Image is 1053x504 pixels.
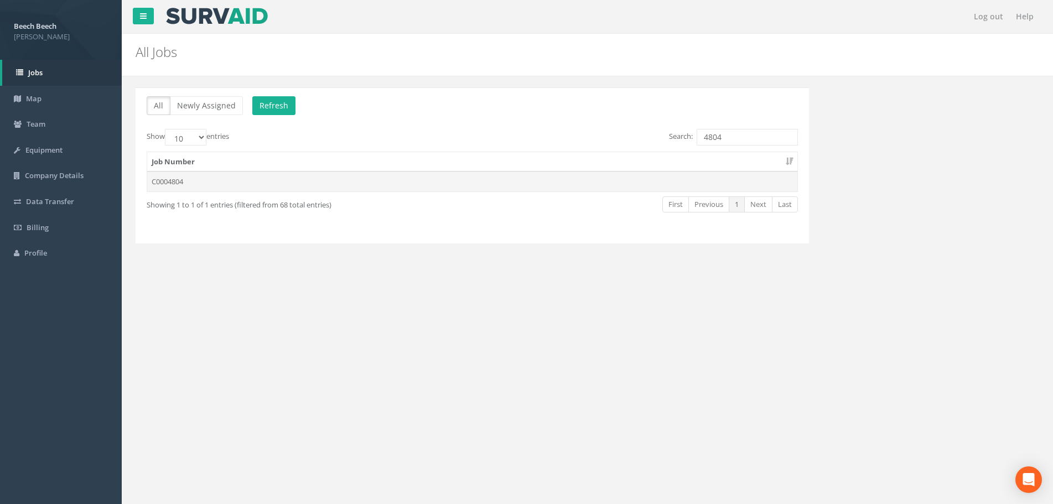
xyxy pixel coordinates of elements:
a: Jobs [2,60,122,86]
span: Team [27,119,45,129]
div: Showing 1 to 1 of 1 entries (filtered from 68 total entries) [147,195,408,210]
span: Billing [27,222,49,232]
button: Newly Assigned [170,96,243,115]
td: C0004804 [147,172,797,191]
th: Job Number: activate to sort column ascending [147,152,797,172]
span: Map [26,93,42,103]
strong: Beech Beech [14,21,56,31]
a: Next [744,196,772,212]
span: Company Details [25,170,84,180]
span: Data Transfer [26,196,74,206]
h2: All Jobs [136,45,886,59]
span: [PERSON_NAME] [14,32,108,42]
button: Refresh [252,96,295,115]
a: First [662,196,689,212]
a: Last [772,196,798,212]
label: Search: [669,129,798,146]
span: Profile [24,248,47,258]
div: Open Intercom Messenger [1015,466,1042,493]
a: Beech Beech [PERSON_NAME] [14,18,108,41]
select: Showentries [165,129,206,146]
label: Show entries [147,129,229,146]
span: Jobs [28,67,43,77]
button: All [147,96,170,115]
input: Search: [697,129,798,146]
a: Previous [688,196,729,212]
a: 1 [729,196,745,212]
span: Equipment [25,145,63,155]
